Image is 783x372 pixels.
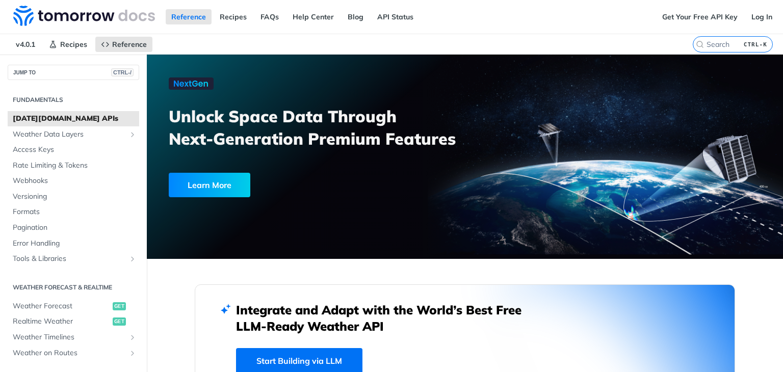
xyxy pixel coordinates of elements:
a: Weather on RoutesShow subpages for Weather on Routes [8,346,139,361]
span: Access Keys [13,145,137,155]
span: Error Handling [13,238,137,249]
button: Show subpages for Weather Timelines [128,333,137,341]
span: Recipes [60,40,87,49]
a: Formats [8,204,139,220]
a: [DATE][DOMAIN_NAME] APIs [8,111,139,126]
h2: Integrate and Adapt with the World’s Best Free LLM-Ready Weather API [236,302,537,334]
a: Weather Data LayersShow subpages for Weather Data Layers [8,127,139,142]
span: Weather Data Layers [13,129,126,140]
svg: Search [696,40,704,48]
span: Reference [112,40,147,49]
a: Learn More [169,173,414,197]
span: get [113,317,126,326]
img: Tomorrow.io Weather API Docs [13,6,155,26]
button: Show subpages for Weather Data Layers [128,130,137,139]
div: Learn More [169,173,250,197]
a: Tools & LibrariesShow subpages for Tools & Libraries [8,251,139,267]
a: Webhooks [8,173,139,189]
span: get [113,302,126,310]
span: Weather on Routes [13,348,126,358]
span: Pagination [13,223,137,233]
span: Webhooks [13,176,137,186]
a: Error Handling [8,236,139,251]
a: API Status [372,9,419,24]
a: Recipes [43,37,93,52]
a: Access Keys [8,142,139,157]
a: Help Center [287,9,340,24]
span: Realtime Weather [13,316,110,327]
span: Formats [13,207,137,217]
button: JUMP TOCTRL-/ [8,65,139,80]
span: Tools & Libraries [13,254,126,264]
h3: Unlock Space Data Through Next-Generation Premium Features [169,105,476,150]
a: Blog [342,9,369,24]
span: Weather Forecast [13,301,110,311]
button: Show subpages for Weather on Routes [128,349,137,357]
h2: Weather Forecast & realtime [8,283,139,292]
a: Rate Limiting & Tokens [8,158,139,173]
a: Reference [166,9,212,24]
kbd: CTRL-K [741,39,770,49]
a: Realtime Weatherget [8,314,139,329]
a: Pagination [8,220,139,235]
span: v4.0.1 [10,37,41,52]
button: Show subpages for Tools & Libraries [128,255,137,263]
span: CTRL-/ [111,68,134,76]
span: Versioning [13,192,137,202]
span: Rate Limiting & Tokens [13,161,137,171]
a: Recipes [214,9,252,24]
a: Reference [95,37,152,52]
span: [DATE][DOMAIN_NAME] APIs [13,114,137,124]
h2: Fundamentals [8,95,139,104]
a: FAQs [255,9,284,24]
a: Log In [746,9,778,24]
a: Versioning [8,189,139,204]
a: Weather Forecastget [8,299,139,314]
span: Weather Timelines [13,332,126,342]
a: Weather TimelinesShow subpages for Weather Timelines [8,330,139,345]
a: Get Your Free API Key [657,9,743,24]
img: NextGen [169,77,214,90]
